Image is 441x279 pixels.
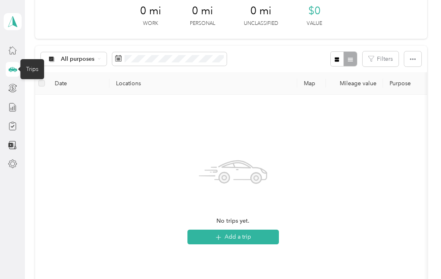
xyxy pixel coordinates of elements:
button: Filters [363,51,399,66]
th: Map [297,72,326,95]
th: Mileage value [326,72,383,95]
p: Value [307,20,322,27]
p: Personal [190,20,215,27]
div: Trips [20,59,44,79]
iframe: Everlance-gr Chat Button Frame [395,233,441,279]
span: 0 mi [250,4,272,18]
span: 0 mi [140,4,161,18]
th: Date [48,72,109,95]
span: All purposes [61,56,95,62]
span: 0 mi [192,4,213,18]
span: No trips yet. [216,217,249,226]
p: Work [143,20,158,27]
button: Add a trip [187,230,279,244]
span: $0 [308,4,321,18]
th: Locations [109,72,297,95]
p: Unclassified [244,20,278,27]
